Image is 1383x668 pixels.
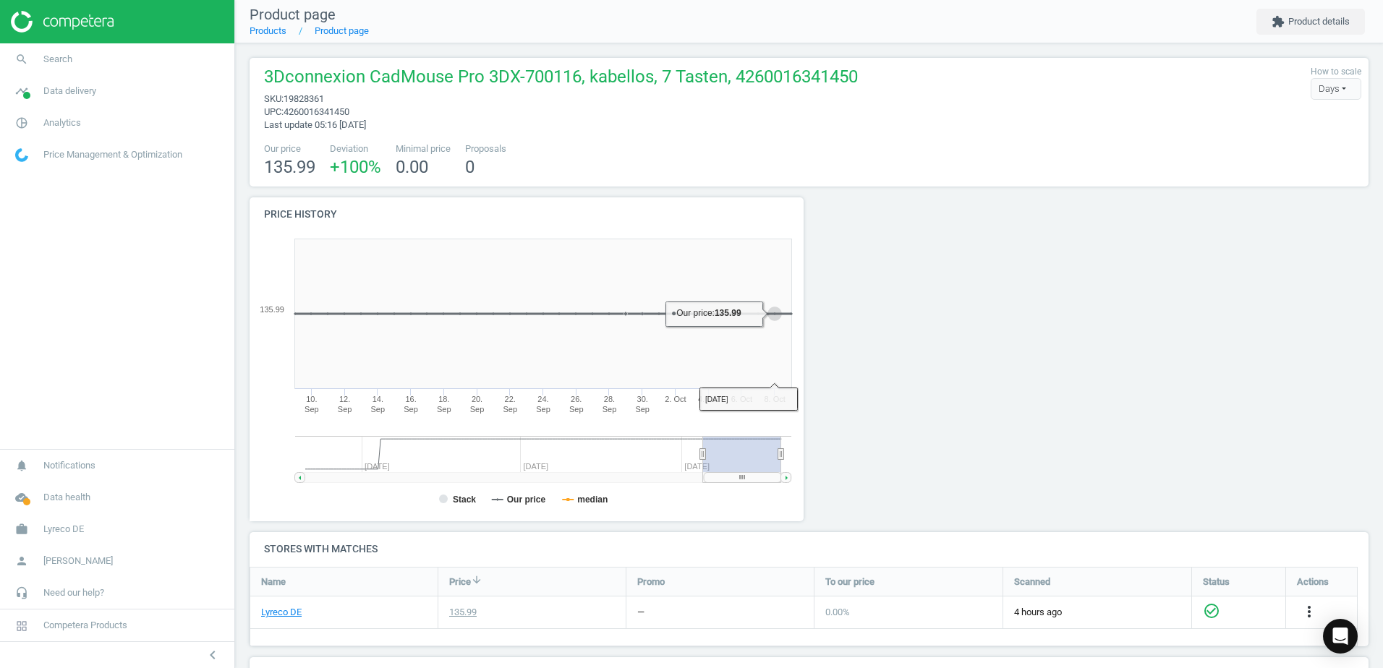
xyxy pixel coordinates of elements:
[11,11,114,33] img: ajHJNr6hYgQAAAAASUVORK5CYII=
[43,148,182,161] span: Price Management & Optimization
[330,142,381,155] span: Deviation
[637,606,644,619] div: —
[465,142,506,155] span: Proposals
[264,142,315,155] span: Our price
[503,405,517,414] tspan: Sep
[43,523,84,536] span: Lyreco DE
[1323,619,1358,654] div: Open Intercom Messenger
[571,395,582,403] tspan: 26.
[8,579,35,607] i: headset_mic
[825,575,875,588] span: To our price
[603,405,617,414] tspan: Sep
[1272,15,1285,28] i: extension
[1301,603,1318,622] button: more_vert
[437,405,451,414] tspan: Sep
[305,405,319,414] tspan: Sep
[8,452,35,479] i: notifications
[637,575,665,588] span: Promo
[250,197,804,231] h4: Price history
[338,405,352,414] tspan: Sep
[260,305,284,314] text: 135.99
[764,395,785,403] tspan: 8. Oct
[471,574,482,586] i: arrow_downward
[43,491,90,504] span: Data health
[250,25,286,36] a: Products
[330,157,381,177] span: +100 %
[264,119,366,130] span: Last update 05:16 [DATE]
[577,494,608,505] tspan: median
[250,6,336,23] span: Product page
[306,395,317,403] tspan: 10.
[8,46,35,73] i: search
[505,395,516,403] tspan: 22.
[284,106,349,117] span: 4260016341450
[195,646,231,664] button: chevron_left
[604,395,615,403] tspan: 28.
[264,106,284,117] span: upc :
[1014,575,1050,588] span: Scanned
[43,116,81,129] span: Analytics
[507,494,546,505] tspan: Our price
[635,405,650,414] tspan: Sep
[637,395,648,403] tspan: 30.
[264,157,315,177] span: 135.99
[438,395,449,403] tspan: 18.
[465,157,475,177] span: 0
[43,619,127,632] span: Competera Products
[536,405,550,414] tspan: Sep
[261,606,302,619] a: Lyreco DE
[43,53,72,66] span: Search
[43,554,113,568] span: [PERSON_NAME]
[1301,603,1318,620] i: more_vert
[204,646,221,664] i: chevron_left
[470,405,485,414] tspan: Sep
[825,607,850,617] span: 0.00 %
[396,142,451,155] span: Minimal price
[1203,601,1220,619] i: check_circle_outline
[339,395,350,403] tspan: 12.
[371,405,386,414] tspan: Sep
[8,547,35,575] i: person
[250,532,1369,566] h4: Stores with matches
[15,148,28,162] img: wGWNvw8QSZomAAAAABJRU5ErkJggg==
[8,484,35,511] i: cloud_done
[449,606,477,619] div: 135.99
[569,405,584,414] tspan: Sep
[373,395,383,403] tspan: 14.
[43,586,104,599] span: Need our help?
[453,494,476,505] tspan: Stack
[405,395,416,403] tspan: 16.
[449,575,471,588] span: Price
[1297,575,1329,588] span: Actions
[698,395,719,403] tspan: 4. Oct
[1311,78,1361,100] div: Days
[731,395,752,403] tspan: 6. Oct
[404,405,418,414] tspan: Sep
[8,77,35,105] i: timeline
[1256,9,1365,35] button: extensionProduct details
[43,85,96,98] span: Data delivery
[537,395,548,403] tspan: 24.
[8,109,35,137] i: pie_chart_outlined
[43,459,95,472] span: Notifications
[1203,575,1230,588] span: Status
[264,65,858,93] span: 3Dconnexion CadMouse Pro 3DX-700116, kabellos, 7 Tasten, 4260016341450
[8,515,35,543] i: work
[1311,66,1361,78] label: How to scale
[472,395,482,403] tspan: 20.
[665,395,686,403] tspan: 2. Oct
[315,25,369,36] a: Product page
[264,93,284,104] span: sku :
[261,575,286,588] span: Name
[396,157,428,177] span: 0.00
[284,93,324,104] span: 19828361
[1014,606,1180,619] span: 4 hours ago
